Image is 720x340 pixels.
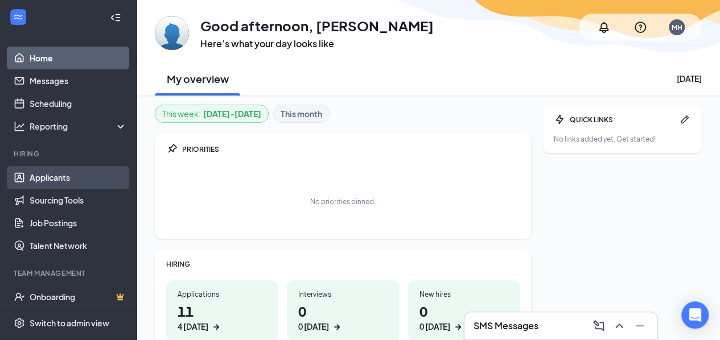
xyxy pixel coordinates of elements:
[167,72,229,86] h2: My overview
[211,321,222,333] svg: ArrowRight
[155,16,189,50] img: Matt Harlan
[298,289,387,299] div: Interviews
[14,149,125,159] div: Hiring
[612,319,626,333] svg: ChevronUp
[298,301,387,333] h1: 0
[203,107,261,120] b: [DATE] - [DATE]
[162,107,261,120] div: This week :
[677,73,702,84] div: [DATE]
[30,285,127,308] a: OnboardingCrown
[13,11,24,23] svg: WorkstreamLogo
[30,69,127,92] a: Messages
[570,115,674,125] div: QUICK LINKS
[298,321,329,333] div: 0 [DATE]
[452,321,464,333] svg: ArrowRight
[310,197,376,206] div: No priorities pinned.
[30,234,127,257] a: Talent Network
[419,289,508,299] div: New hires
[30,189,127,212] a: Sourcing Tools
[679,114,690,125] svg: Pen
[182,144,520,154] div: PRIORITIES
[14,121,25,132] svg: Analysis
[672,23,682,32] div: MH
[281,107,322,120] b: This month
[166,259,520,269] div: HIRING
[178,289,266,299] div: Applications
[110,12,121,23] svg: Collapse
[30,317,109,329] div: Switch to admin view
[30,212,127,234] a: Job Postings
[609,317,627,335] button: ChevronUp
[14,268,125,278] div: Team Management
[178,301,266,333] h1: 11
[589,317,607,335] button: ComposeMessage
[14,317,25,329] svg: Settings
[681,301,709,329] div: Open Intercom Messenger
[419,321,450,333] div: 0 [DATE]
[419,301,508,333] h1: 0
[30,121,127,132] div: Reporting
[554,134,690,144] div: No links added yet. Get started!
[633,319,647,333] svg: Minimize
[200,16,434,35] h1: Good afternoon, [PERSON_NAME]
[474,320,538,332] h3: SMS Messages
[30,166,127,189] a: Applicants
[331,321,343,333] svg: ArrowRight
[200,38,434,50] h3: Here’s what your day looks like
[554,114,565,125] svg: Bolt
[597,20,611,34] svg: Notifications
[166,143,178,155] svg: Pin
[630,317,648,335] button: Minimize
[633,20,647,34] svg: QuestionInfo
[30,92,127,115] a: Scheduling
[178,321,208,333] div: 4 [DATE]
[592,319,606,333] svg: ComposeMessage
[30,47,127,69] a: Home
